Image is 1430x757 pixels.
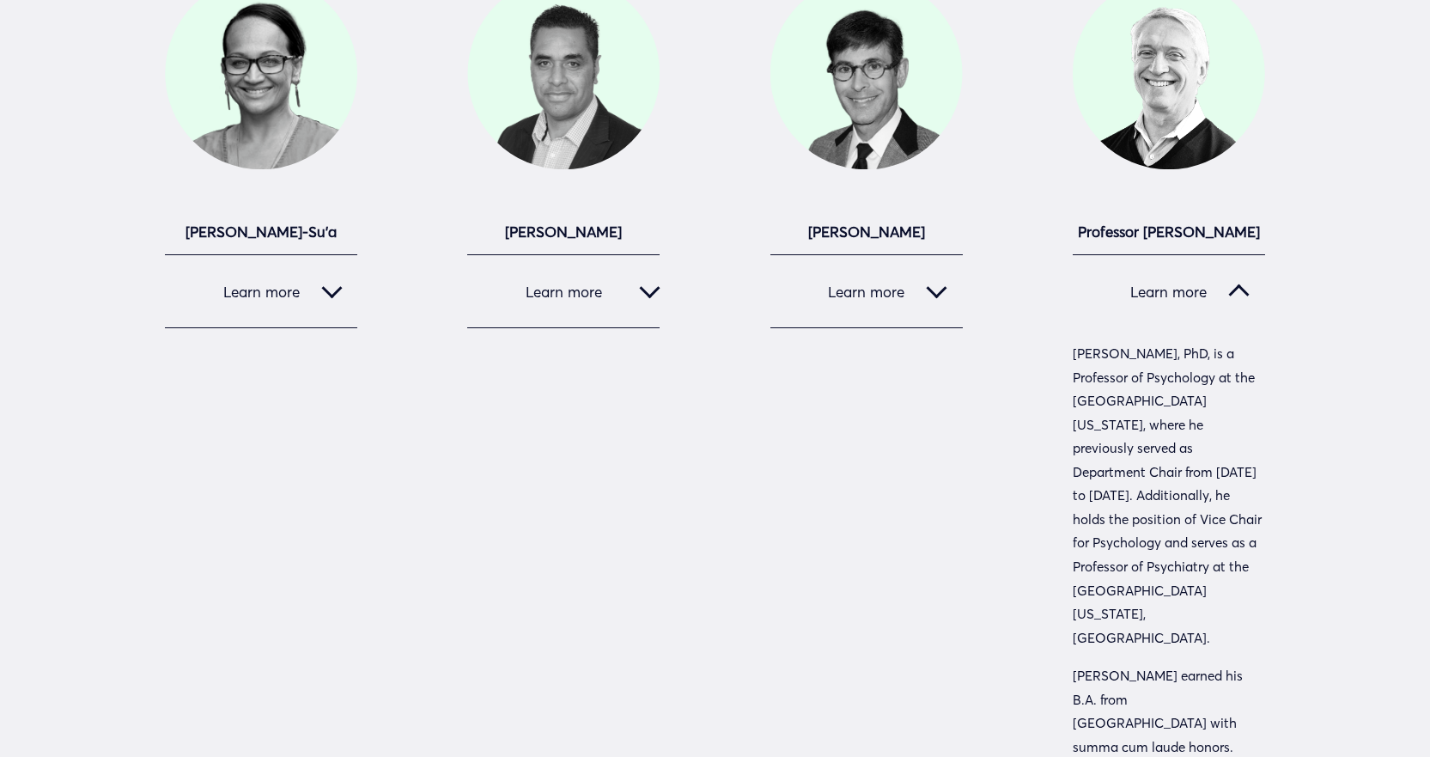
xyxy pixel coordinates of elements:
span: Learn more [180,283,321,301]
strong: [PERSON_NAME] [808,223,925,241]
span: Learn more [467,283,639,301]
strong: Professor [PERSON_NAME] [1078,223,1260,241]
strong: [PERSON_NAME] [505,223,622,241]
button: Learn more [1073,255,1265,327]
button: Learn more [165,255,357,327]
span: Learn more [786,283,927,301]
strong: [PERSON_NAME]-Su’a [186,223,337,241]
button: Learn more [467,255,660,327]
p: [PERSON_NAME], PhD, is a Professor of Psychology at the [GEOGRAPHIC_DATA][US_STATE], where he pre... [1073,342,1265,650]
button: Learn more [770,255,963,327]
span: Learn more [1088,283,1229,301]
